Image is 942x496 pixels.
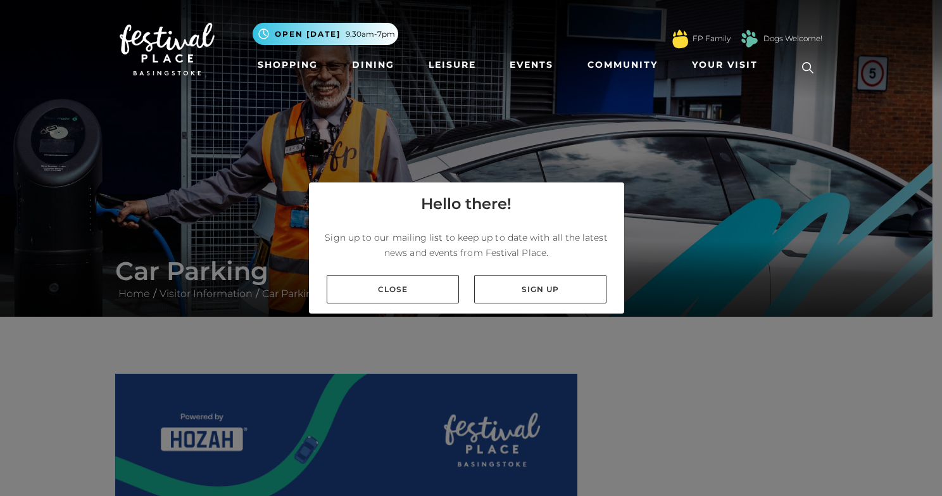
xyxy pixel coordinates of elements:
[347,53,399,77] a: Dining
[319,230,614,260] p: Sign up to our mailing list to keep up to date with all the latest news and events from Festival ...
[421,193,512,215] h4: Hello there!
[505,53,558,77] a: Events
[424,53,481,77] a: Leisure
[253,23,398,45] button: Open [DATE] 9.30am-7pm
[275,29,341,40] span: Open [DATE]
[692,58,758,72] span: Your Visit
[763,33,822,44] a: Dogs Welcome!
[120,23,215,76] img: Festival Place Logo
[582,53,663,77] a: Community
[693,33,731,44] a: FP Family
[253,53,323,77] a: Shopping
[327,275,459,303] a: Close
[346,29,395,40] span: 9.30am-7pm
[474,275,606,303] a: Sign up
[687,53,769,77] a: Your Visit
